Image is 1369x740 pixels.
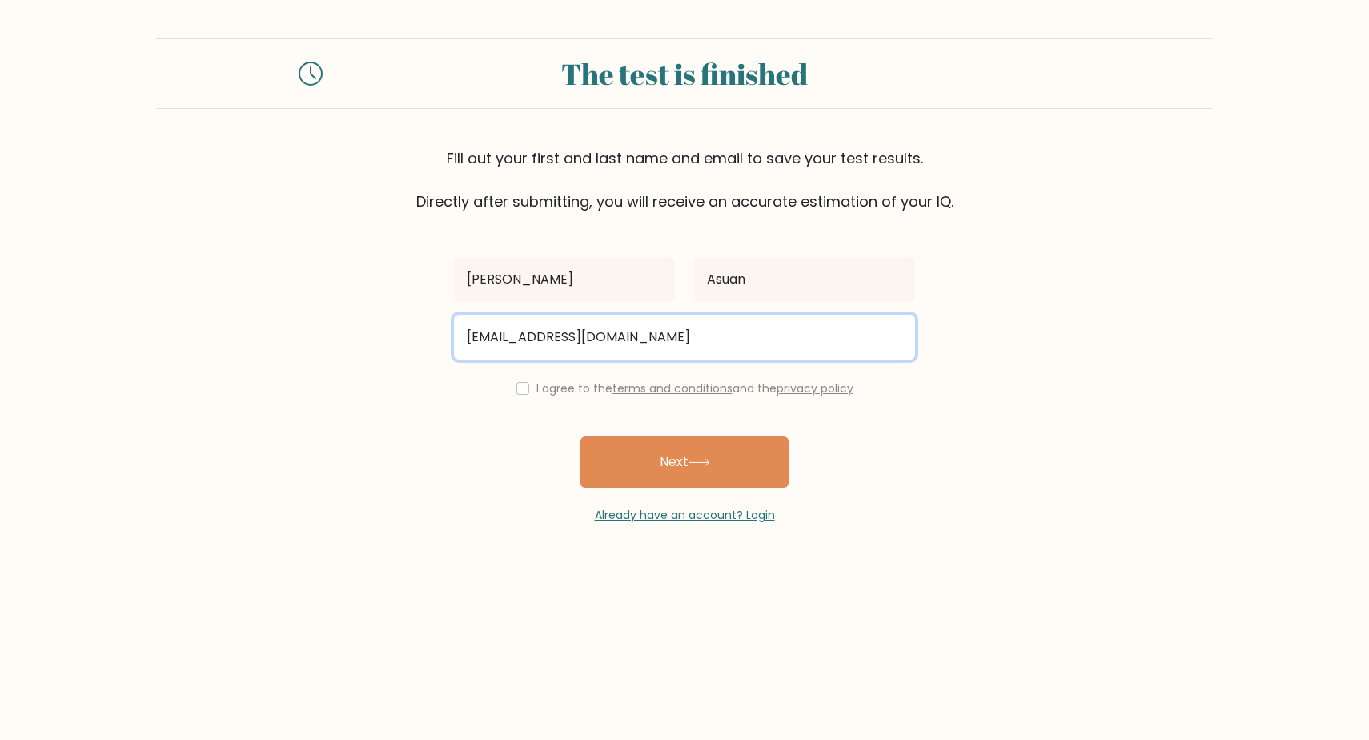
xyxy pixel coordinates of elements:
input: First name [454,257,675,302]
label: I agree to the and the [536,380,853,396]
button: Next [580,436,789,488]
a: privacy policy [777,380,853,396]
a: terms and conditions [612,380,733,396]
input: Last name [694,257,915,302]
div: The test is finished [342,52,1027,95]
a: Already have an account? Login [595,507,775,523]
div: Fill out your first and last name and email to save your test results. Directly after submitting,... [156,147,1213,212]
input: Email [454,315,915,360]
